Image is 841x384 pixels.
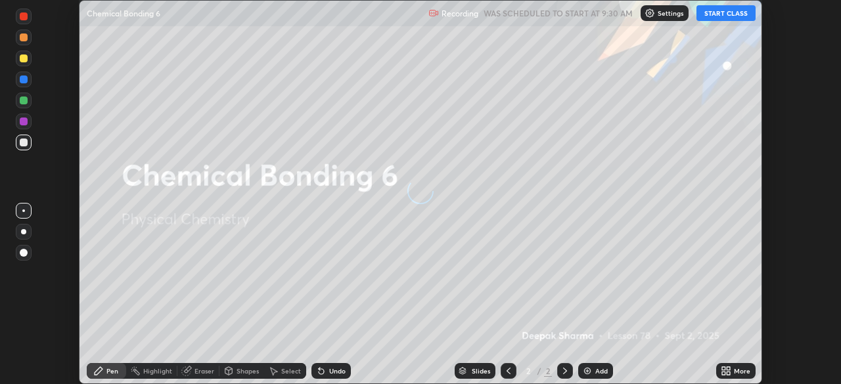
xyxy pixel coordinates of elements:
h5: WAS SCHEDULED TO START AT 9:30 AM [484,7,633,19]
div: Eraser [194,368,214,374]
img: recording.375f2c34.svg [428,8,439,18]
div: Highlight [143,368,172,374]
div: 2 [522,367,535,375]
div: Select [281,368,301,374]
div: Shapes [237,368,259,374]
div: / [537,367,541,375]
p: Settings [658,10,683,16]
p: Recording [442,9,478,18]
div: Add [595,368,608,374]
img: class-settings-icons [645,8,655,18]
div: Slides [472,368,490,374]
div: Undo [329,368,346,374]
div: Pen [106,368,118,374]
p: Chemical Bonding 6 [87,8,160,18]
div: 2 [544,365,552,377]
div: More [734,368,750,374]
button: START CLASS [696,5,756,21]
img: add-slide-button [582,366,593,376]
